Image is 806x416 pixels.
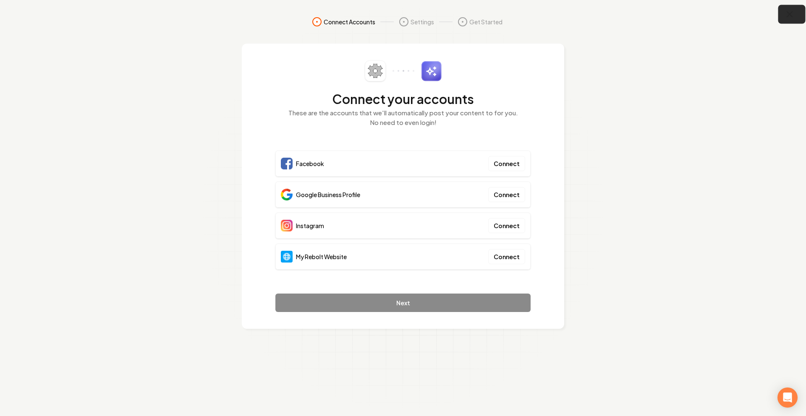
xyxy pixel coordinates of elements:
[281,158,293,169] img: Facebook
[421,61,442,81] img: sparkles.svg
[411,18,434,26] span: Settings
[488,156,525,171] button: Connect
[296,221,324,230] span: Instagram
[296,159,324,168] span: Facebook
[324,18,375,26] span: Connect Accounts
[488,187,525,202] button: Connect
[296,190,360,199] span: Google Business Profile
[777,387,798,408] div: Open Intercom Messenger
[296,252,347,261] span: My Rebolt Website
[281,220,293,231] img: Instagram
[488,249,525,264] button: Connect
[275,91,531,107] h2: Connect your accounts
[281,189,293,200] img: Google
[281,251,293,263] img: Website
[469,18,502,26] span: Get Started
[275,108,531,127] p: These are the accounts that we'll automatically post your content to for you. No need to even login!
[488,218,525,233] button: Connect
[393,70,414,72] img: connector-dots.svg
